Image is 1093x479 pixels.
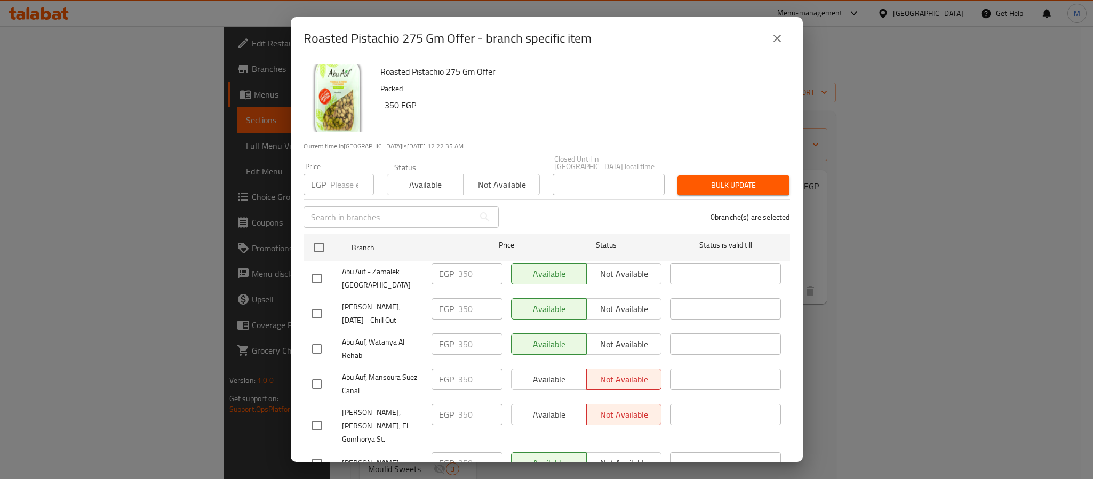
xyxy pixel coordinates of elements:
[330,174,374,195] input: Please enter price
[670,238,781,252] span: Status is valid till
[468,177,536,193] span: Not available
[439,302,454,315] p: EGP
[764,26,790,51] button: close
[387,174,464,195] button: Available
[385,98,781,113] h6: 350 EGP
[311,178,326,191] p: EGP
[304,206,474,228] input: Search in branches
[342,371,423,397] span: Abu Auf, Mansoura Suez Canal
[458,452,502,474] input: Please enter price
[439,408,454,421] p: EGP
[439,267,454,280] p: EGP
[342,457,423,470] span: [PERSON_NAME]
[380,82,781,95] p: Packed
[463,174,540,195] button: Not available
[711,212,790,222] p: 0 branche(s) are selected
[471,238,542,252] span: Price
[304,64,372,132] img: Roasted Pistachio 275 Gm Offer
[458,263,502,284] input: Please enter price
[677,175,789,195] button: Bulk update
[342,406,423,446] span: [PERSON_NAME], [PERSON_NAME], El Gomhorya St.
[686,179,781,192] span: Bulk update
[342,265,423,292] span: Abu Auf - Zamalek [GEOGRAPHIC_DATA]
[458,404,502,425] input: Please enter price
[342,336,423,362] span: Abu Auf, Watanya Al Rehab
[439,457,454,469] p: EGP
[342,300,423,327] span: [PERSON_NAME], [DATE] - Chill Out
[458,298,502,320] input: Please enter price
[458,333,502,355] input: Please enter price
[458,369,502,390] input: Please enter price
[304,141,790,151] p: Current time in [GEOGRAPHIC_DATA] is [DATE] 12:22:35 AM
[439,338,454,350] p: EGP
[551,238,661,252] span: Status
[380,64,781,79] h6: Roasted Pistachio 275 Gm Offer
[304,30,592,47] h2: Roasted Pistachio 275 Gm Offer - branch specific item
[392,177,459,193] span: Available
[352,241,462,254] span: Branch
[439,373,454,386] p: EGP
